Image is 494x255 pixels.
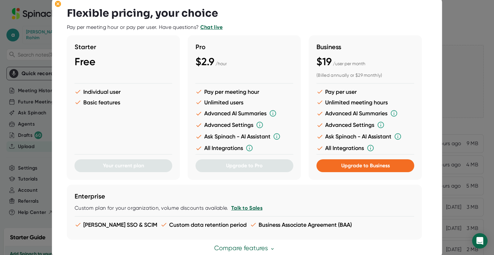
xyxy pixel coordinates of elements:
[196,88,293,95] li: Pay per meeting hour
[316,88,414,95] li: Pay per user
[472,233,488,249] div: Open Intercom Messenger
[75,159,172,172] button: Your current plan
[75,221,157,228] li: [PERSON_NAME] SSO & SCIM
[226,163,263,169] span: Upgrade to Pro
[75,88,172,95] li: Individual user
[316,110,414,117] li: Advanced AI Summaries
[316,43,414,51] h3: Business
[75,192,414,200] h3: Enterprise
[214,244,275,252] a: Compare features
[316,144,414,152] li: All Integrations
[103,163,144,169] span: Your current plan
[200,24,223,30] a: Chat live
[75,43,172,51] h3: Starter
[196,56,214,68] span: $2.9
[160,221,247,228] li: Custom data retention period
[75,56,96,68] span: Free
[333,61,365,66] span: / user per month
[196,133,293,140] li: Ask Spinach - AI Assistant
[75,99,172,106] li: Basic features
[250,221,352,228] li: Business Associate Agreement (BAA)
[316,99,414,106] li: Unlimited meeting hours
[75,205,414,211] div: Custom plan for your organization, volume discounts available.
[67,7,218,19] h3: Flexible pricing, your choice
[231,205,262,211] a: Talk to Sales
[316,56,332,68] span: $19
[67,24,223,31] div: Pay per meeting hour or pay per user. Have questions?
[316,159,414,172] button: Upgrade to Business
[196,121,293,129] li: Advanced Settings
[316,133,414,140] li: Ask Spinach - AI Assistant
[196,43,293,51] h3: Pro
[196,110,293,117] li: Advanced AI Summaries
[316,73,414,78] div: (Billed annually or $29 monthly)
[316,121,414,129] li: Advanced Settings
[196,99,293,106] li: Unlimited users
[341,163,389,169] span: Upgrade to Business
[196,159,293,172] button: Upgrade to Pro
[215,61,227,66] span: / hour
[196,144,293,152] li: All Integrations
